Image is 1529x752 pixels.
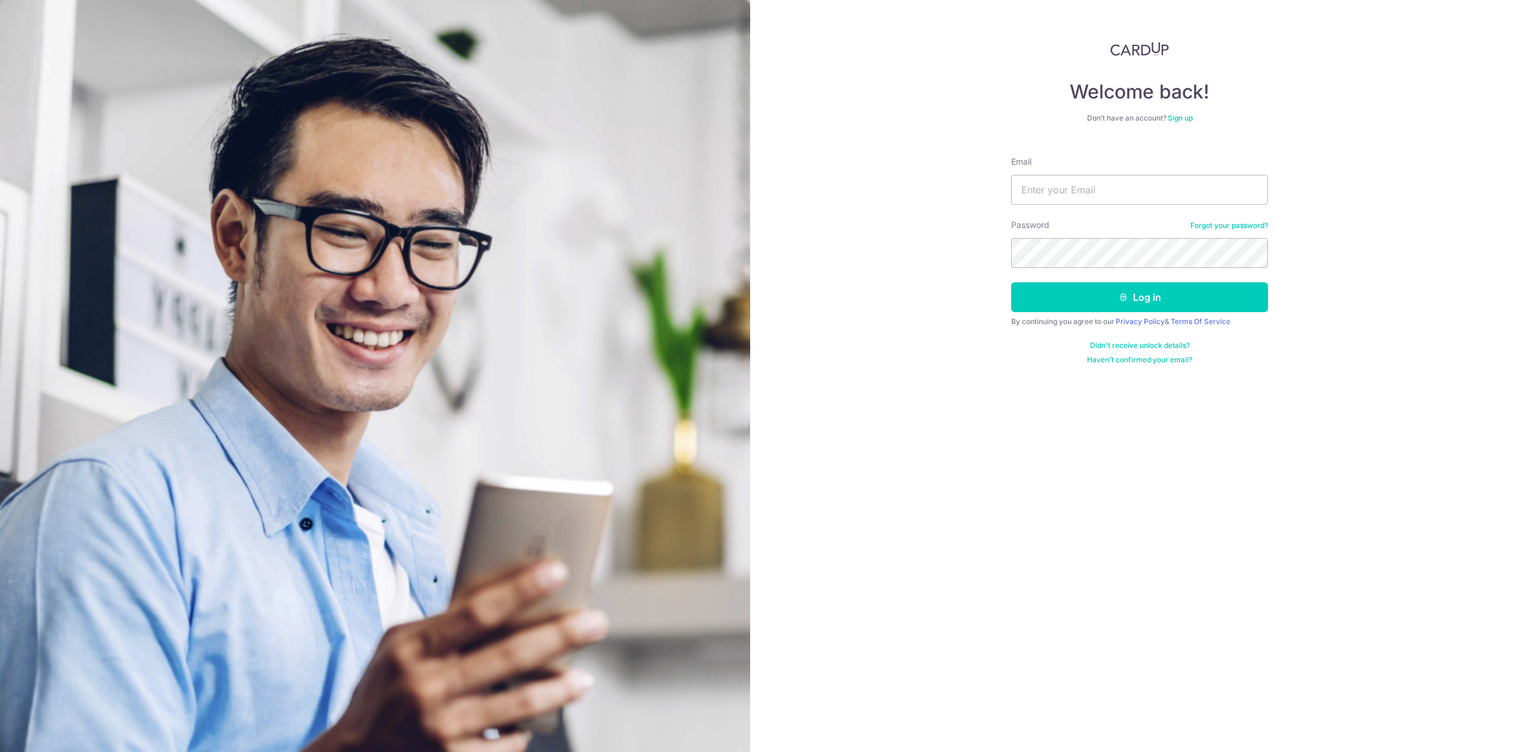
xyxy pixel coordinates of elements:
[1011,317,1268,326] div: By continuing you agree to our &
[1110,42,1169,56] img: CardUp Logo
[1011,113,1268,123] div: Don’t have an account?
[1090,341,1190,350] a: Didn't receive unlock details?
[1011,156,1031,168] label: Email
[1190,221,1268,230] a: Forgot your password?
[1087,355,1192,365] a: Haven't confirmed your email?
[1171,317,1230,326] a: Terms Of Service
[1011,175,1268,205] input: Enter your Email
[1011,219,1049,231] label: Password
[1116,317,1165,326] a: Privacy Policy
[1168,113,1193,122] a: Sign up
[1011,80,1268,104] h4: Welcome back!
[1011,282,1268,312] button: Log in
